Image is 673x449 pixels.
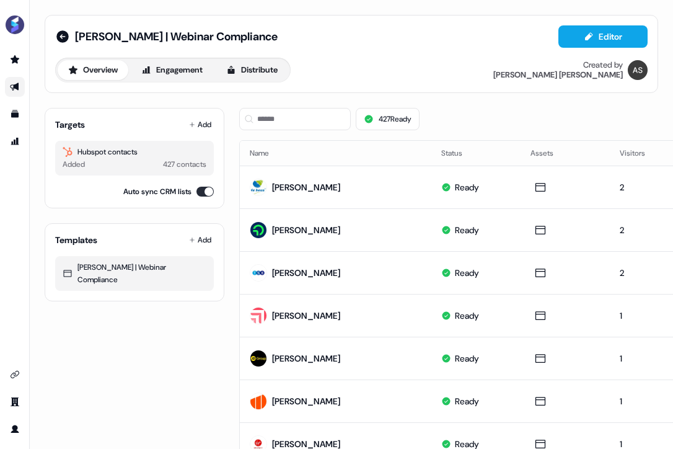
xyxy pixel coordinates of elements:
a: Editor [558,32,648,45]
button: Editor [558,25,648,48]
a: Go to profile [5,419,25,439]
div: Ready [455,395,479,407]
img: Antoni [628,60,648,80]
div: [PERSON_NAME] [272,181,340,193]
label: Auto sync CRM lists [123,185,191,198]
a: Go to outbound experience [5,77,25,97]
div: Ready [455,224,479,236]
a: Go to attribution [5,131,25,151]
div: 427 contacts [163,158,206,171]
div: Targets [55,118,85,131]
div: Ready [455,352,479,365]
div: Created by [583,60,623,70]
button: Overview [58,60,128,80]
button: 427Ready [356,108,420,130]
div: [PERSON_NAME] [PERSON_NAME] [493,70,623,80]
div: Ready [455,181,479,193]
div: [PERSON_NAME] [272,395,340,407]
button: Add [187,116,214,133]
a: Go to prospects [5,50,25,69]
button: Status [441,142,477,164]
div: Templates [55,234,97,246]
button: Engagement [131,60,213,80]
span: [PERSON_NAME] | Webinar Compliance [75,29,278,44]
div: [PERSON_NAME] | Webinar Compliance [63,261,206,286]
div: [PERSON_NAME] [272,267,340,279]
div: [PERSON_NAME] [272,352,340,365]
div: Added [63,158,85,171]
button: Visitors [620,142,660,164]
a: Go to team [5,392,25,412]
div: [PERSON_NAME] [272,309,340,322]
th: Assets [521,141,610,166]
button: Add [187,231,214,249]
a: Go to integrations [5,365,25,385]
a: Go to templates [5,104,25,124]
div: Ready [455,309,479,322]
button: Name [250,142,284,164]
div: [PERSON_NAME] [272,224,340,236]
div: Hubspot contacts [63,146,206,158]
div: Ready [455,267,479,279]
button: Distribute [216,60,288,80]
